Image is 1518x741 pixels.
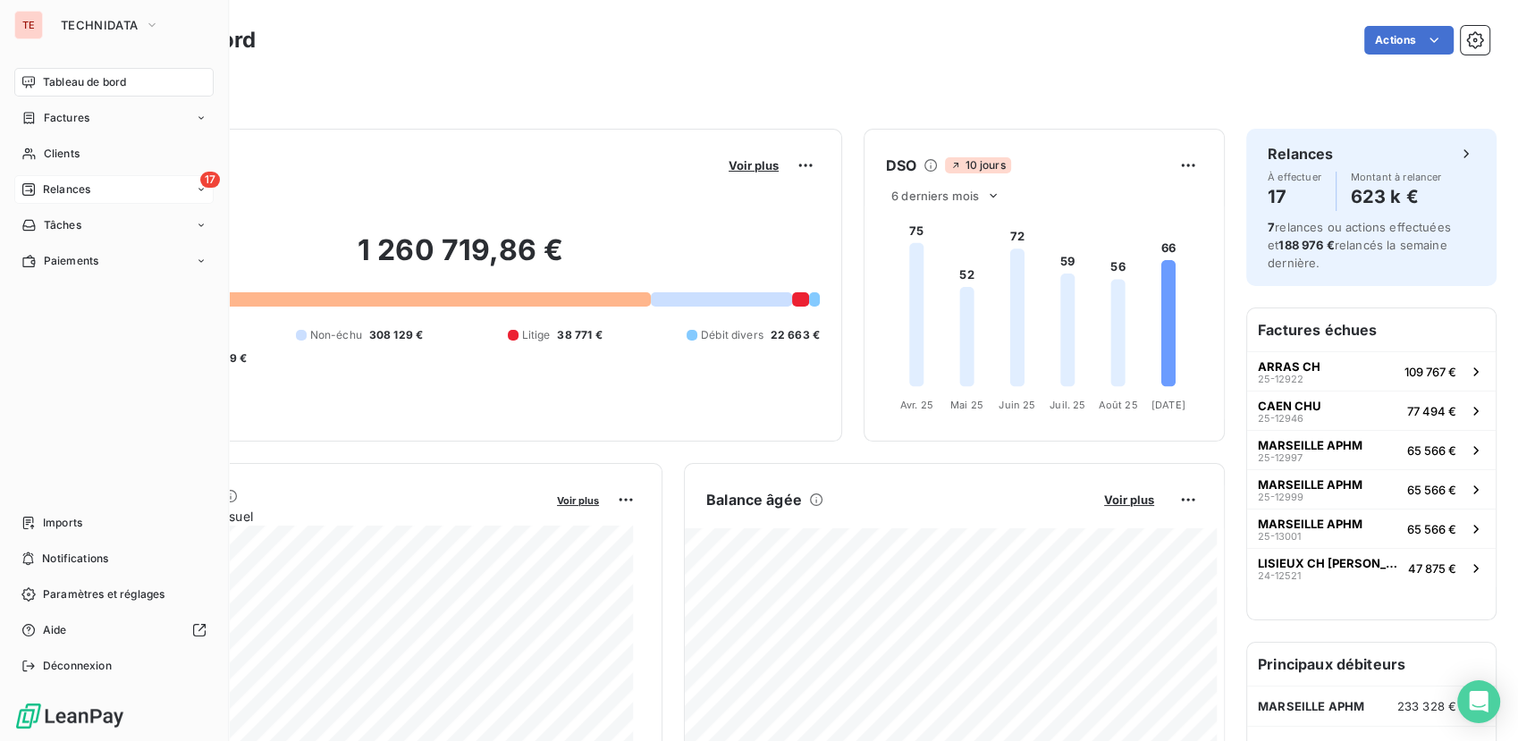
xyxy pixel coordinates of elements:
[1407,404,1456,418] span: 77 494 €
[557,327,602,343] span: 38 771 €
[42,551,108,567] span: Notifications
[43,74,126,90] span: Tableau de bord
[701,327,763,343] span: Débit divers
[61,18,138,32] span: TECHNIDATA
[44,110,89,126] span: Factures
[44,217,81,233] span: Tâches
[1247,643,1496,686] h6: Principaux débiteurs
[723,157,784,173] button: Voir plus
[891,189,979,203] span: 6 derniers mois
[1258,531,1301,542] span: 25-13001
[1247,469,1496,509] button: MARSEILLE APHM25-1299965 566 €
[43,586,164,602] span: Paramètres et réglages
[310,327,362,343] span: Non-échu
[1351,182,1442,211] h4: 623 k €
[1258,556,1401,570] span: LISIEUX CH [PERSON_NAME]
[1258,517,1362,531] span: MARSEILLE APHM
[1104,493,1154,507] span: Voir plus
[43,658,112,674] span: Déconnexion
[1407,483,1456,497] span: 65 566 €
[1268,220,1451,270] span: relances ou actions effectuées et relancés la semaine dernière.
[1247,308,1496,351] h6: Factures échues
[1099,492,1160,508] button: Voir plus
[1278,238,1334,252] span: 188 976 €
[14,702,125,730] img: Logo LeanPay
[1258,699,1364,713] span: MARSEILLE APHM
[1050,399,1085,411] tspan: Juil. 25
[557,494,599,507] span: Voir plus
[43,515,82,531] span: Imports
[1407,443,1456,458] span: 65 566 €
[1258,359,1320,374] span: ARRAS CH
[1268,182,1321,211] h4: 17
[706,489,802,510] h6: Balance âgée
[1364,26,1454,55] button: Actions
[1268,220,1275,234] span: 7
[1258,570,1301,581] span: 24-12521
[1404,365,1456,379] span: 109 767 €
[1247,351,1496,391] button: ARRAS CH25-12922109 767 €
[1258,492,1303,502] span: 25-12999
[771,327,820,343] span: 22 663 €
[900,399,933,411] tspan: Avr. 25
[14,11,43,39] div: TE
[950,399,983,411] tspan: Mai 25
[1151,399,1185,411] tspan: [DATE]
[729,158,779,173] span: Voir plus
[1258,413,1303,424] span: 25-12946
[1258,477,1362,492] span: MARSEILLE APHM
[552,492,604,508] button: Voir plus
[999,399,1035,411] tspan: Juin 25
[1351,172,1442,182] span: Montant à relancer
[101,507,544,526] span: Chiffre d'affaires mensuel
[1408,561,1456,576] span: 47 875 €
[1268,172,1321,182] span: À effectuer
[1258,452,1303,463] span: 25-12997
[200,172,220,188] span: 17
[101,232,820,286] h2: 1 260 719,86 €
[1258,399,1321,413] span: CAEN CHU
[369,327,423,343] span: 308 129 €
[44,146,80,162] span: Clients
[43,181,90,198] span: Relances
[1268,143,1333,164] h6: Relances
[1407,522,1456,536] span: 65 566 €
[14,616,214,644] a: Aide
[1397,699,1456,713] span: 233 328 €
[1247,430,1496,469] button: MARSEILLE APHM25-1299765 566 €
[44,253,98,269] span: Paiements
[1258,374,1303,384] span: 25-12922
[522,327,551,343] span: Litige
[1247,548,1496,587] button: LISIEUX CH [PERSON_NAME]24-1252147 875 €
[1258,438,1362,452] span: MARSEILLE APHM
[1247,391,1496,430] button: CAEN CHU25-1294677 494 €
[1247,509,1496,548] button: MARSEILLE APHM25-1300165 566 €
[886,155,916,176] h6: DSO
[1098,399,1137,411] tspan: Août 25
[43,622,67,638] span: Aide
[1457,680,1500,723] div: Open Intercom Messenger
[945,157,1010,173] span: 10 jours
